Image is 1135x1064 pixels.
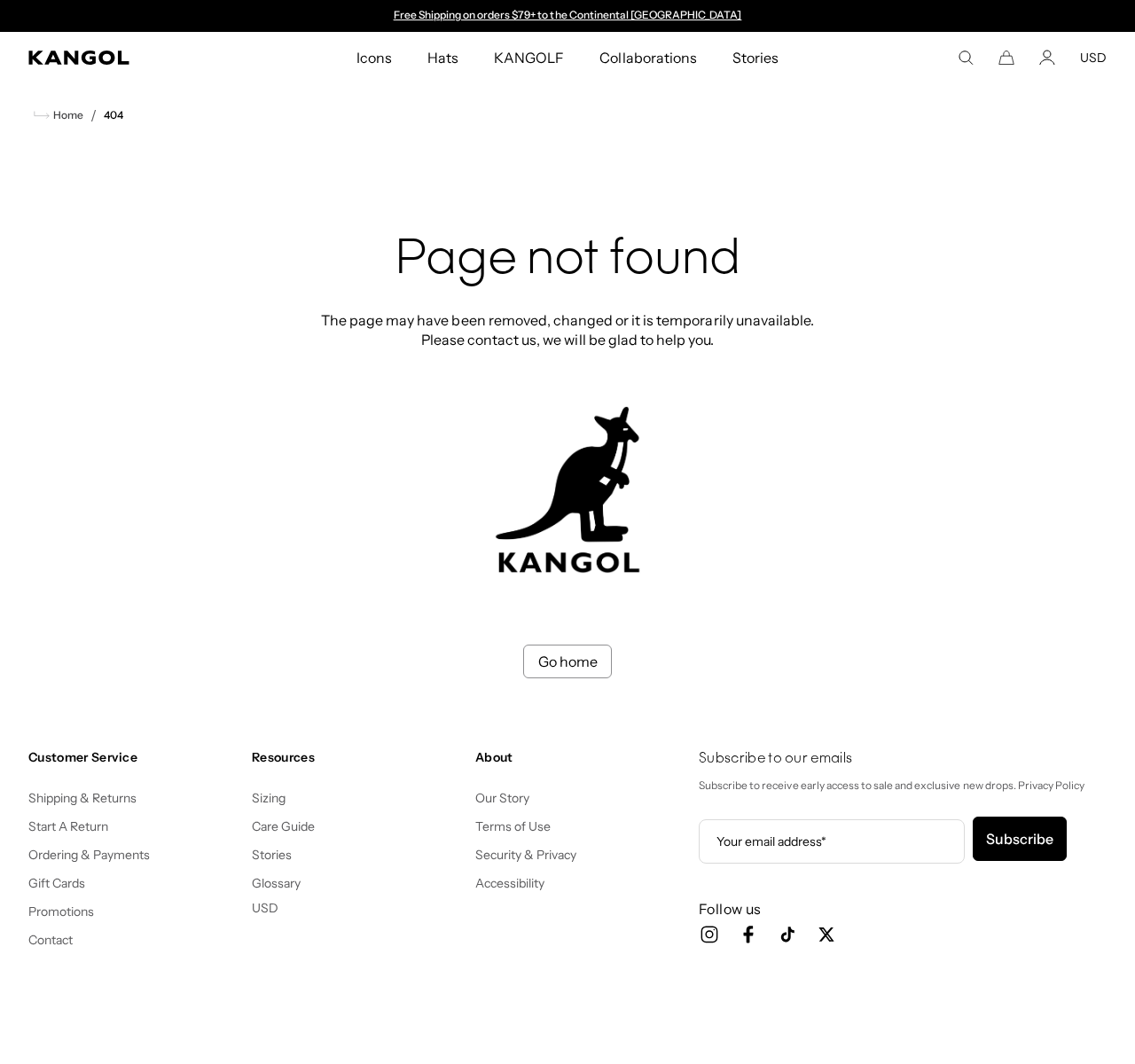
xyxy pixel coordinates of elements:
[1080,50,1107,66] button: USD
[28,847,151,863] a: Ordering & Payments
[252,818,315,834] a: Care Guide
[1039,50,1055,66] a: Account
[28,904,94,919] a: Promotions
[599,32,696,83] span: Collaborations
[252,749,461,765] h4: Resources
[410,32,476,83] a: Hats
[715,32,796,83] a: Stories
[475,790,529,806] a: Our Story
[475,749,685,765] h4: About
[83,105,97,126] li: /
[385,9,750,23] div: 1 of 2
[34,107,83,123] a: Home
[699,776,1107,795] p: Subscribe to receive early access to sale and exclusive new drops. Privacy Policy
[28,875,85,891] a: Gift Cards
[28,818,108,834] a: Start A Return
[356,32,392,83] span: Icons
[523,645,612,678] a: Go home
[252,790,286,806] a: Sizing
[582,32,714,83] a: Collaborations
[973,817,1067,861] button: Subscribe
[339,32,410,83] a: Icons
[385,9,750,23] div: Announcement
[104,109,123,121] a: 404
[28,790,137,806] a: Shipping & Returns
[958,50,974,66] summary: Search here
[475,875,544,891] a: Accessibility
[252,900,278,916] button: USD
[732,32,779,83] span: Stories
[475,818,551,834] a: Terms of Use
[28,749,238,765] h4: Customer Service
[28,932,73,948] a: Contact
[316,232,819,289] h2: Page not found
[252,875,301,891] a: Glossary
[385,9,750,23] slideshow-component: Announcement bar
[427,32,458,83] span: Hats
[699,899,1107,919] h3: Follow us
[494,32,564,83] span: KANGOLF
[50,109,83,121] span: Home
[492,406,643,574] img: kangol-404-logo.jpg
[252,847,292,863] a: Stories
[476,32,582,83] a: KANGOLF
[316,310,819,349] p: The page may have been removed, changed or it is temporarily unavailable. Please contact us, we w...
[475,847,577,863] a: Security & Privacy
[28,51,235,65] a: Kangol
[998,50,1014,66] button: Cart
[394,8,742,21] a: Free Shipping on orders $79+ to the Continental [GEOGRAPHIC_DATA]
[699,749,1107,769] h4: Subscribe to our emails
